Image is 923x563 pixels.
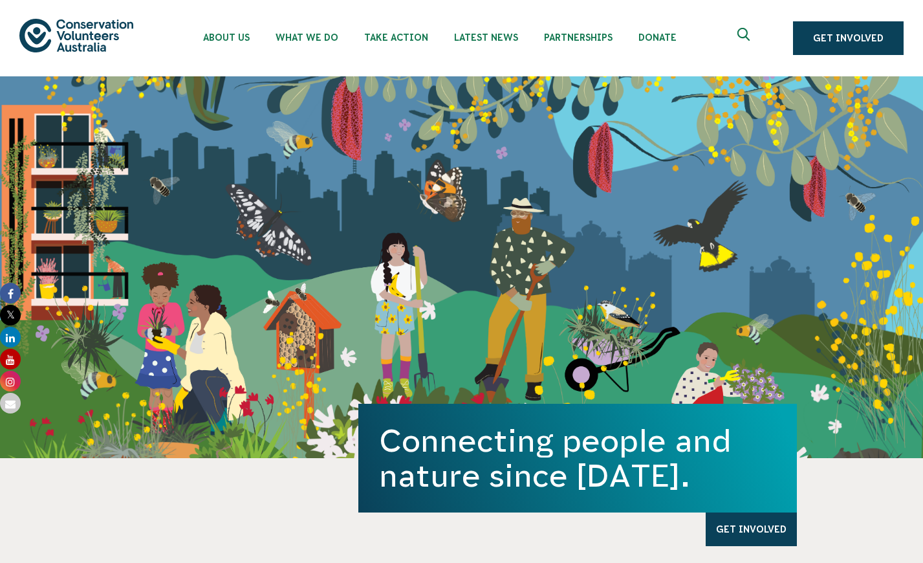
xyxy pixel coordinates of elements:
button: Expand search box Close search box [730,23,761,54]
a: Get Involved [706,513,797,546]
span: Expand search box [737,28,754,49]
span: Latest News [454,32,518,43]
h1: Connecting people and nature since [DATE]. [379,423,776,493]
span: What We Do [276,32,338,43]
span: Partnerships [544,32,613,43]
span: Donate [638,32,677,43]
span: Take Action [364,32,428,43]
a: Get Involved [793,21,904,55]
img: logo.svg [19,19,133,52]
span: About Us [203,32,250,43]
